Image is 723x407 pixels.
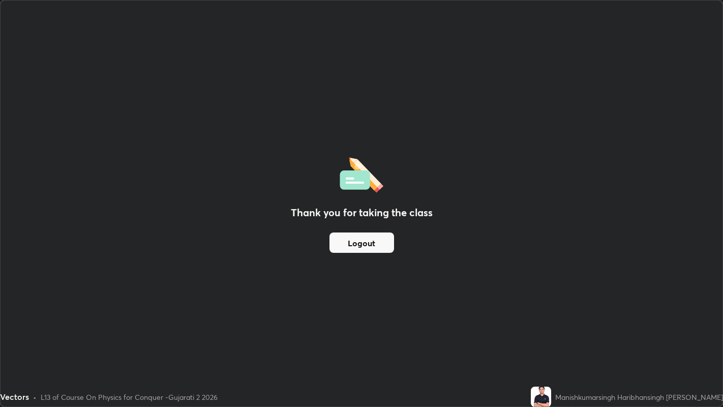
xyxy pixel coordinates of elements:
[555,392,723,402] div: Manishkumarsingh Haribhansingh [PERSON_NAME]
[41,392,218,402] div: L13 of Course On Physics for Conquer -Gujarati 2 2026
[33,392,37,402] div: •
[291,205,433,220] h2: Thank you for taking the class
[329,232,394,253] button: Logout
[340,154,383,193] img: offlineFeedback.1438e8b3.svg
[531,387,551,407] img: b9b8c977c0ad43fea1605c3bc145410e.jpg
